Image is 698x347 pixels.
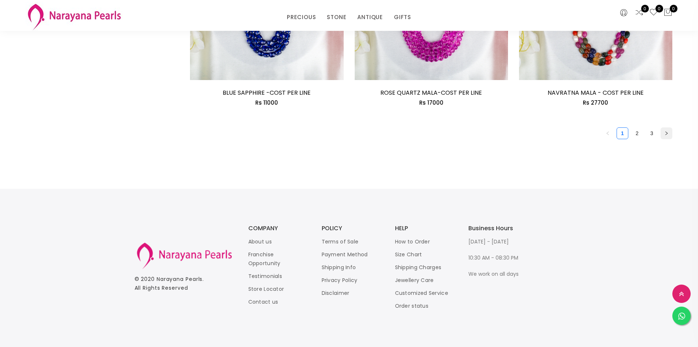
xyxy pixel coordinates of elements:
span: Rs 11000 [255,99,278,106]
a: Disclaimer [322,289,350,297]
li: 2 [631,127,643,139]
p: We work on all days [468,270,527,278]
h3: COMPANY [248,225,307,231]
a: Store Locator [248,285,284,293]
a: 0 [649,8,658,18]
span: right [664,131,669,135]
a: ANTIQUE [357,12,383,23]
a: Jewellery Care [395,276,434,284]
li: Previous Page [602,127,614,139]
p: 10:30 AM - 08:30 PM [468,253,527,262]
a: Payment Method [322,251,368,258]
a: ROSE QUARTZ MALA-COST PER LINE [380,88,482,97]
a: How to Order [395,238,430,245]
a: Terms of Sale [322,238,359,245]
a: Narayana Pearls [157,275,203,283]
a: STONE [327,12,346,23]
button: 0 [664,8,672,18]
a: BLUE SAPPHIRE -COST PER LINE [223,88,311,97]
span: Rs 17000 [419,99,443,106]
span: Rs 27700 [583,99,608,106]
a: Contact us [248,298,278,306]
a: NAVRATNA MALA - COST PER LINE [548,88,644,97]
button: right [661,127,672,139]
h3: HELP [395,225,454,231]
a: GIFTS [394,12,411,23]
span: 0 [641,5,649,12]
p: [DATE] - [DATE] [468,237,527,246]
a: Customized Service [395,289,448,297]
p: © 2020 . All Rights Reserved [135,275,234,292]
a: 3 [646,128,657,139]
span: 0 [670,5,677,12]
a: Privacy Policy [322,276,358,284]
a: Order status [395,302,429,310]
span: 0 [655,5,663,12]
a: Franchise Opportunity [248,251,281,267]
a: 2 [632,128,643,139]
a: 1 [617,128,628,139]
h3: POLICY [322,225,380,231]
li: Next Page [661,127,672,139]
a: Shipping Info [322,264,356,271]
a: Size Chart [395,251,422,258]
button: left [602,127,614,139]
a: 0 [635,8,644,18]
li: 1 [617,127,628,139]
a: About us [248,238,272,245]
a: Shipping Charges [395,264,442,271]
span: left [606,131,610,135]
h3: Business Hours [468,225,527,231]
a: Testimonials [248,272,282,280]
a: PRECIOUS [287,12,316,23]
li: 3 [646,127,658,139]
